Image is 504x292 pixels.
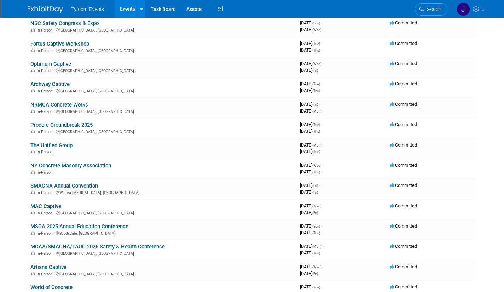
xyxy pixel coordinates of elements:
span: In-Person [37,109,55,114]
span: (Mon) [312,109,321,113]
div: [GEOGRAPHIC_DATA], [GEOGRAPHIC_DATA] [30,128,294,134]
span: In-Person [37,130,55,134]
span: [DATE] [300,149,320,154]
span: Committed [390,284,417,290]
span: (Wed) [312,62,321,66]
span: Committed [390,162,417,168]
span: [DATE] [300,284,322,290]
span: (Wed) [312,164,321,167]
div: [GEOGRAPHIC_DATA], [GEOGRAPHIC_DATA] [30,108,294,114]
img: In-Person Event [31,231,35,235]
span: (Fri) [312,69,318,73]
span: (Sun) [312,224,320,228]
span: [DATE] [300,88,320,93]
span: [DATE] [300,223,322,229]
span: [DATE] [300,41,322,46]
span: [DATE] [300,128,320,134]
span: - [323,142,324,148]
img: Jason Cuskelly [457,2,470,16]
a: MCAA/SMACNA/TAUC 2026 Safety & Health Conference [30,244,165,250]
span: (Fri) [312,190,318,194]
img: In-Person Event [31,272,35,275]
span: [DATE] [300,61,324,66]
img: In-Person Event [31,170,35,174]
span: In-Person [37,190,55,195]
img: In-Person Event [31,69,35,72]
span: - [323,264,324,269]
span: (Fri) [312,184,318,188]
span: Committed [390,61,417,66]
a: Optimum Captive [30,61,71,67]
span: [DATE] [300,68,318,73]
span: Committed [390,81,417,86]
span: (Thu) [312,48,320,52]
img: In-Person Event [31,130,35,133]
span: [DATE] [300,81,322,86]
span: In-Person [37,150,55,154]
span: [DATE] [300,122,322,127]
div: [GEOGRAPHIC_DATA], [GEOGRAPHIC_DATA] [30,88,294,93]
span: In-Person [37,231,55,236]
span: Committed [390,142,417,148]
img: In-Person Event [31,251,35,255]
span: Committed [390,264,417,269]
div: Scottsdale, [GEOGRAPHIC_DATA] [30,230,294,236]
span: [DATE] [300,27,321,32]
div: Wailea-[MEDICAL_DATA], [GEOGRAPHIC_DATA] [30,189,294,195]
span: In-Person [37,251,55,256]
span: - [321,41,322,46]
span: In-Person [37,48,55,53]
span: (Tue) [312,42,320,46]
span: [DATE] [300,189,318,195]
span: (Tue) [312,150,320,154]
img: In-Person Event [31,211,35,214]
span: (Wed) [312,265,321,269]
span: Committed [390,122,417,127]
a: Procore Groundbreak 2025 [30,122,93,128]
div: [GEOGRAPHIC_DATA], [GEOGRAPHIC_DATA] [30,250,294,256]
span: In-Person [37,170,55,175]
span: - [323,61,324,66]
span: - [319,183,320,188]
a: Search [415,3,447,16]
a: World of Concrete [30,284,73,291]
img: In-Person Event [31,48,35,52]
span: - [323,162,324,168]
span: In-Person [37,211,55,216]
span: - [321,81,322,86]
span: [DATE] [300,183,320,188]
span: (Fri) [312,272,318,276]
span: Committed [390,244,417,249]
span: (Tue) [312,123,320,127]
span: - [321,284,322,290]
a: MSCA 2025 Annual Education Conference [30,223,128,230]
span: Committed [390,183,417,188]
span: (Wed) [312,204,321,208]
span: [DATE] [300,47,320,53]
img: In-Person Event [31,150,35,153]
a: Artians Captive [30,264,66,270]
a: The Unified Group [30,142,73,149]
img: In-Person Event [31,28,35,32]
span: Search [424,7,441,12]
span: [DATE] [300,244,324,249]
span: In-Person [37,272,55,276]
span: (Tue) [312,82,320,86]
a: SMACNA Annual Convention [30,183,98,189]
a: NSC Safety Congress & Expo [30,20,99,27]
span: (Thu) [312,170,320,174]
span: Committed [390,41,417,46]
span: - [321,122,322,127]
span: (Mon) [312,143,321,147]
span: Committed [390,203,417,208]
span: [DATE] [300,271,318,276]
span: [DATE] [300,142,324,148]
span: (Wed) [312,28,321,32]
span: - [321,20,322,25]
span: [DATE] [300,250,320,256]
span: [DATE] [300,210,318,215]
span: [DATE] [300,162,324,168]
span: (Fri) [312,103,318,107]
div: [GEOGRAPHIC_DATA], [GEOGRAPHIC_DATA] [30,210,294,216]
a: Fortus Captive Workshop [30,41,89,47]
